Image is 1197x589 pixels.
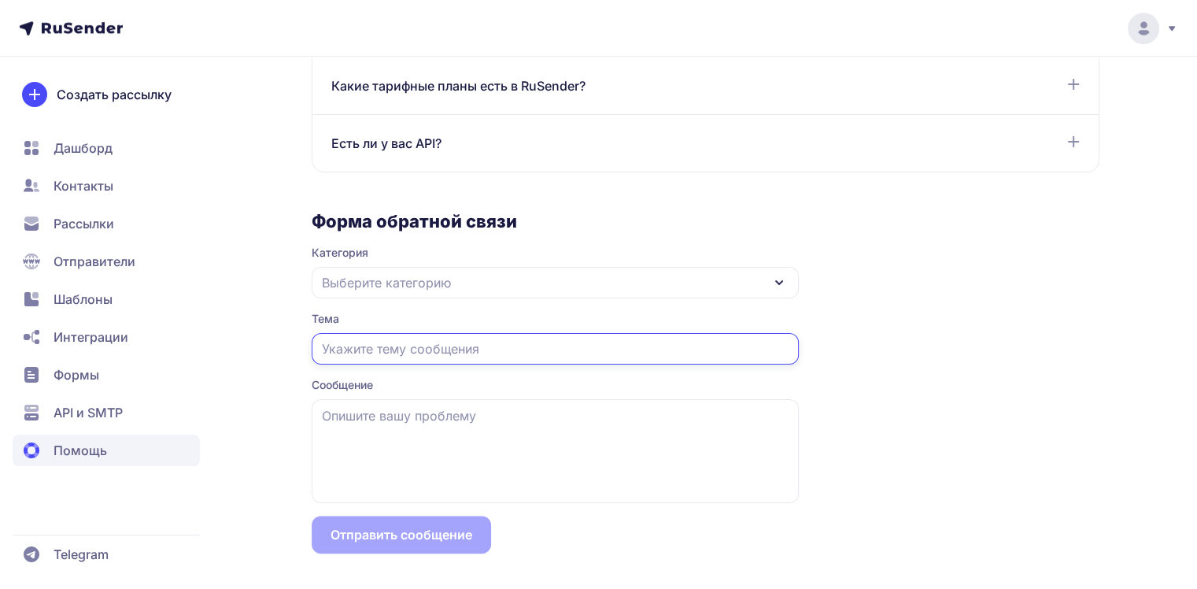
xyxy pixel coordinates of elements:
[312,333,799,365] input: Укажите тему сообщения
[54,441,107,460] span: Помощь
[322,273,451,292] span: Выберите категорию
[312,377,799,393] label: Сообщение
[13,539,200,570] a: Telegram
[331,134,441,153] span: Есть ли у вас API?
[54,365,99,384] span: Формы
[331,76,586,95] span: Какие тарифные планы есть в RuSender?
[312,311,339,327] label: Тема
[312,210,799,232] h3: Форма обратной связи
[54,328,128,346] span: Интеграции
[54,545,109,564] span: Telegram
[54,290,113,309] span: Шаблоны
[54,252,135,271] span: Отправители
[54,214,114,233] span: Рассылки
[54,176,113,195] span: Контакты
[54,139,113,157] span: Дашборд
[54,403,123,422] span: API и SMTP
[312,245,799,261] span: Категория
[57,85,172,104] span: Создать рассылку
